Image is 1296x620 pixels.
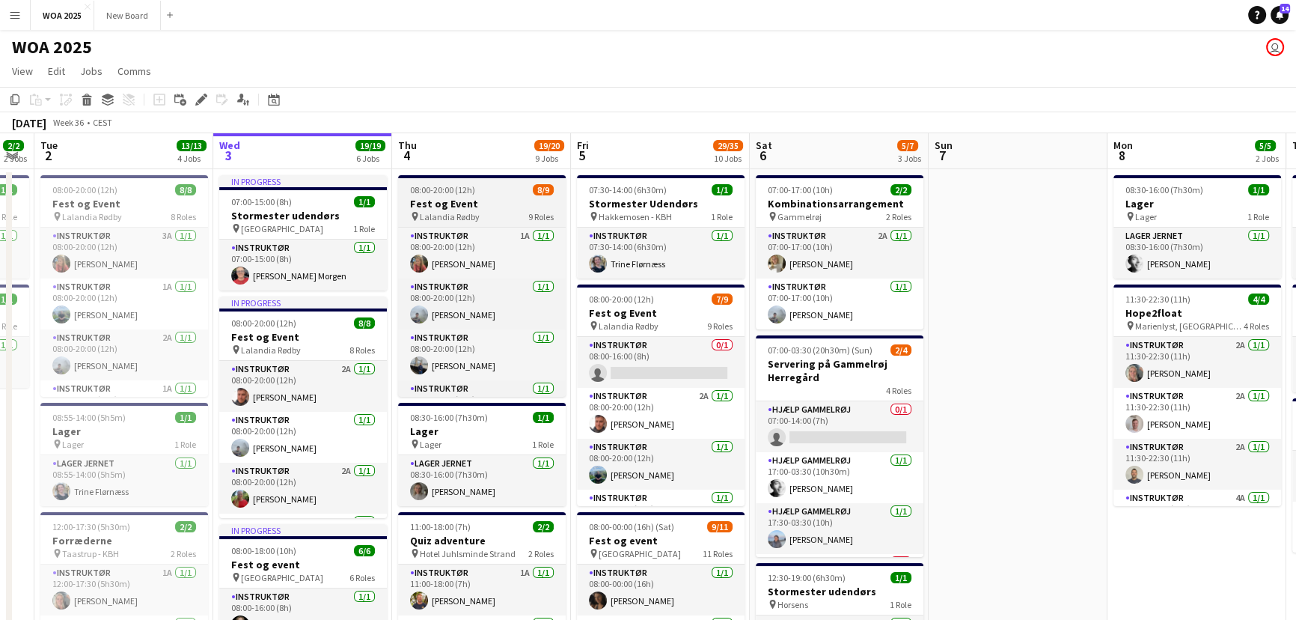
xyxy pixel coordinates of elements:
h3: Lager [398,425,566,438]
span: Mon [1113,139,1133,152]
span: 08:30-16:00 (7h30m) [410,412,488,423]
span: 1/1 [1248,184,1269,195]
span: [GEOGRAPHIC_DATA] [241,223,323,234]
span: 19/20 [534,140,564,151]
span: Sun [935,139,953,152]
span: 08:00-20:00 (12h) [231,317,296,329]
div: 07:00-17:00 (10h)2/2Kombinationsarrangement Gammelrøj2 RolesInstruktør2A1/107:00-17:00 (10h)[PERS... [756,175,923,329]
app-job-card: 08:55-14:00 (5h5m)1/1Lager Lager1 RoleLager Jernet1/108:55-14:00 (5h5m)Trine Flørnæss [40,403,208,506]
span: 6 [754,147,772,164]
app-card-role: Instruktør1A1/112:00-17:30 (5h30m)[PERSON_NAME] [40,565,208,616]
app-card-role: Instruktør2A1/108:00-20:00 (12h)[PERSON_NAME] [219,463,387,514]
div: 3 Jobs [898,153,921,164]
h3: Fest og Event [398,197,566,210]
span: [GEOGRAPHIC_DATA] [241,572,323,583]
a: Edit [42,61,71,81]
span: 08:55-14:00 (5h5m) [52,412,126,423]
app-card-role: Hjælp Gammelrøj1A0/1 [756,554,923,605]
span: 1 Role [890,599,911,610]
h3: Stormester udendørs [756,585,923,598]
span: 2/2 [3,140,24,151]
a: View [6,61,39,81]
span: 9/11 [707,521,733,532]
span: 29/35 [713,140,743,151]
app-card-role: Instruktør1/108:00-20:00 (12h)[PERSON_NAME] [398,279,566,329]
app-card-role: Instruktør1A1/108:00-20:00 (12h)[PERSON_NAME] [40,279,208,329]
span: 2 Roles [528,548,554,559]
h3: Fest og Event [40,197,208,210]
div: [DATE] [12,115,46,130]
span: Sat [756,139,772,152]
span: 12:00-17:30 (5h30m) [52,521,130,532]
span: 5/7 [897,140,918,151]
span: Lalandia Rødby [420,211,480,222]
app-card-role: Instruktør2A1/107:00-17:00 (10h)[PERSON_NAME] [756,228,923,279]
span: 8 Roles [171,211,196,222]
span: 1/1 [533,412,554,423]
span: 1/1 [712,184,733,195]
app-card-role: Lager Jernet1/108:30-16:00 (7h30m)[PERSON_NAME] [398,455,566,506]
div: 08:00-20:00 (12h)8/9Fest og Event Lalandia Rødby9 RolesInstruktør1A1/108:00-20:00 (12h)[PERSON_NA... [398,175,566,397]
span: 1/1 [354,196,375,207]
span: 1/1 [890,572,911,583]
div: 10 Jobs [714,153,742,164]
app-card-role: Instruktør1/108:00-20:00 (12h) [577,490,745,541]
span: 08:30-16:00 (7h30m) [1125,184,1203,195]
h3: Stormester Udendørs [577,197,745,210]
h3: Fest og Event [577,306,745,320]
span: 2 Roles [886,211,911,222]
app-card-role: Instruktør1/108:00-20:00 (12h) [398,380,566,431]
app-card-role: Instruktør1/108:00-20:00 (12h)[PERSON_NAME] [219,412,387,463]
span: 2 Roles [171,548,196,559]
a: Comms [111,61,157,81]
span: 8/8 [175,184,196,195]
span: 12:30-19:00 (6h30m) [768,572,846,583]
span: Lalandia Rødby [241,344,301,356]
span: Fri [577,139,589,152]
span: 07:30-14:00 (6h30m) [589,184,667,195]
span: 1 Role [1247,211,1269,222]
span: Comms [117,64,151,78]
span: 1 Role [174,439,196,450]
span: Taastrup - KBH [62,548,119,559]
h3: Kombinationsarrangement [756,197,923,210]
app-job-card: 07:00-03:30 (20h30m) (Sun)2/4Servering på Gammelrøj Herregård4 RolesHjælp Gammelrøj0/107:00-14:00... [756,335,923,557]
button: New Board [94,1,161,30]
h3: Lager [1113,197,1281,210]
span: 1 Role [532,439,554,450]
span: 08:00-20:00 (12h) [410,184,475,195]
div: 08:30-16:00 (7h30m)1/1Lager Lager1 RoleLager Jernet1/108:30-16:00 (7h30m)[PERSON_NAME] [398,403,566,506]
app-card-role: Instruktør1A1/1 [219,514,387,565]
app-card-role: Instruktør1/108:00-20:00 (12h)[PERSON_NAME] [398,329,566,380]
app-card-role: Hjælp Gammelrøj1/117:30-03:30 (10h)[PERSON_NAME] [756,503,923,554]
span: 1 Role [353,223,375,234]
span: View [12,64,33,78]
h3: Forræderne [40,534,208,547]
h3: Servering på Gammelrøj Herregård [756,357,923,384]
div: 2 Jobs [1256,153,1279,164]
app-card-role: Instruktør1/108:00-20:00 (12h)[PERSON_NAME] [577,439,745,490]
span: Gammelrøj [777,211,822,222]
h3: Fest og event [219,558,387,571]
span: 8 Roles [349,344,375,356]
h3: Lager [40,425,208,438]
app-card-role: Instruktør2A1/108:00-20:00 (12h)[PERSON_NAME] [40,329,208,380]
app-user-avatar: René Sandager [1266,38,1284,56]
span: 3 [217,147,240,164]
app-job-card: 11:30-22:30 (11h)4/4Hope2float Marienlyst, [GEOGRAPHIC_DATA]4 RolesInstruktør2A1/111:30-22:30 (11... [1113,285,1281,506]
app-job-card: 08:00-20:00 (12h)8/8Fest og Event Lalandia Rødby8 RolesInstruktør3A1/108:00-20:00 (12h)[PERSON_NA... [40,175,208,397]
app-card-role: Instruktør1A1/108:00-20:00 (12h) [40,380,208,431]
span: 2/2 [533,521,554,532]
span: 9 Roles [528,211,554,222]
span: 14 [1280,4,1290,13]
span: Lalandia Rødby [599,320,658,332]
div: 6 Jobs [356,153,385,164]
app-card-role: Instruktør3A1/108:00-20:00 (12h)[PERSON_NAME] [40,228,208,279]
span: Wed [219,139,240,152]
span: 11:30-22:30 (11h) [1125,294,1190,305]
app-card-role: Instruktør0/108:00-16:00 (8h) [577,337,745,388]
app-card-role: Instruktør4A1/111:30-22:30 (11h) [1113,490,1281,541]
